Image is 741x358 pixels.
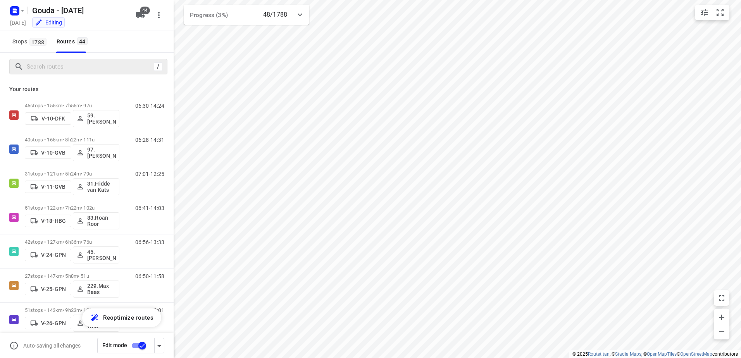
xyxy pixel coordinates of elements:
span: Reoptimize routes [103,313,153,323]
p: 06:30-14:24 [135,103,164,109]
span: Edit mode [102,342,127,348]
p: 31 stops • 121km • 5h24m • 79u [25,171,119,177]
button: 9. Carl de Wild [73,315,119,332]
div: Driver app settings [155,341,164,350]
div: You are currently in edit mode. [35,19,62,26]
button: V-10-GVB [25,146,71,159]
p: 229.Max Baas [87,283,116,295]
a: Routetitan [588,351,610,357]
span: 44 [140,7,150,14]
p: 59.[PERSON_NAME] [87,112,116,125]
p: 06:39-16:01 [135,307,164,313]
button: Reoptimize routes [82,308,161,327]
p: 06:41-14:03 [135,205,164,211]
p: 07:01-12:25 [135,171,164,177]
span: 44 [77,37,88,45]
span: Progress (3%) [190,12,228,19]
a: OpenStreetMap [680,351,712,357]
p: 83.Roan Roor [87,215,116,227]
button: V-18-HBG [25,215,71,227]
p: 06:56-13:33 [135,239,164,245]
button: V-24-GPN [25,249,71,261]
button: 97.[PERSON_NAME] [73,144,119,161]
button: V-26-GPN [25,317,71,329]
button: V-25-GPN [25,283,71,295]
div: Progress (3%)48/1788 [184,5,309,25]
button: V-11-GVB [25,181,71,193]
p: 45.[PERSON_NAME] [87,249,116,261]
p: 31.Hidde van Kats [87,181,116,193]
div: Routes [57,37,90,46]
p: 06:28-14:31 [135,137,164,143]
p: 48/1788 [263,10,287,19]
h5: [DATE] [7,18,29,27]
p: 45 stops • 155km • 7h55m • 97u [25,103,119,108]
h5: Gouda - [DATE] [29,4,129,17]
input: Search routes [27,61,154,73]
p: 06:50-11:58 [135,273,164,279]
button: 229.Max Baas [73,281,119,298]
a: Stadia Maps [615,351,641,357]
p: V-11-GVB [41,184,65,190]
button: 44 [133,7,148,23]
p: V-25-GPN [41,286,66,292]
span: 1788 [29,38,47,46]
button: 59.[PERSON_NAME] [73,110,119,127]
a: OpenMapTiles [647,351,677,357]
p: V-10-DFK [41,115,65,122]
p: V-26-GPN [41,320,66,326]
p: 27 stops • 147km • 5h8m • 51u [25,273,119,279]
button: 31.Hidde van Kats [73,178,119,195]
p: 40 stops • 165km • 8h22m • 111u [25,137,119,143]
p: V-24-GPN [41,252,66,258]
p: Auto-saving all changes [23,343,81,349]
p: V-10-GVB [41,150,65,156]
p: 42 stops • 127km • 6h36m • 76u [25,239,119,245]
p: 51 stops • 143km • 9h23m • 126u [25,307,119,313]
div: / [154,62,162,71]
button: 83.Roan Roor [73,212,119,229]
p: Your routes [9,85,164,93]
p: 51 stops • 122km • 7h22m • 102u [25,205,119,211]
p: V-18-HBG [41,218,66,224]
span: Stops [12,37,49,46]
button: V-10-DFK [25,112,71,125]
button: 45.[PERSON_NAME] [73,246,119,263]
p: 97.[PERSON_NAME] [87,146,116,159]
li: © 2025 , © , © © contributors [572,351,738,357]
